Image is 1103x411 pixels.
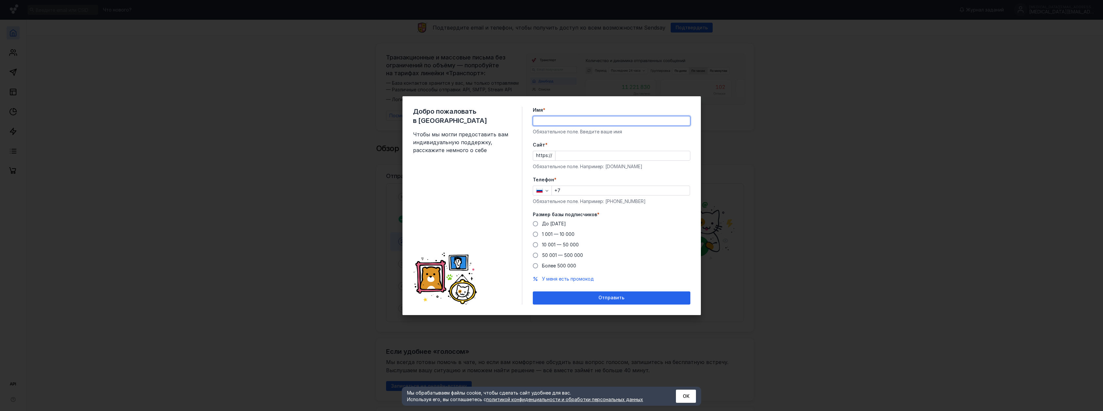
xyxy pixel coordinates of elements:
[542,242,579,247] span: 10 001 — 50 000
[542,221,566,226] span: До [DATE]
[486,397,643,402] a: политикой конфиденциальности и обработки персональных данных
[542,276,594,282] button: У меня есть промокод
[542,263,576,268] span: Более 500 000
[533,291,690,305] button: Отправить
[542,276,594,282] span: У меня есть промокод
[533,163,690,170] div: Обязательное поле. Например: [DOMAIN_NAME]
[533,107,543,113] span: Имя
[407,390,660,403] div: Мы обрабатываем файлы cookie, чтобы сделать сайт удобнее для вас. Используя его, вы соглашаетесь c
[533,128,690,135] div: Обязательное поле. Введите ваше имя
[542,252,583,258] span: 50 001 — 500 000
[542,231,574,237] span: 1 001 — 10 000
[533,198,690,205] div: Обязательное поле. Например: [PHONE_NUMBER]
[676,390,696,403] button: ОК
[413,130,511,154] span: Чтобы мы могли предоставить вам индивидуальную поддержку, расскажите немного о себе
[598,295,624,301] span: Отправить
[533,211,597,218] span: Размер базы подписчиков
[413,107,511,125] span: Добро пожаловать в [GEOGRAPHIC_DATA]
[533,142,545,148] span: Cайт
[533,176,554,183] span: Телефон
